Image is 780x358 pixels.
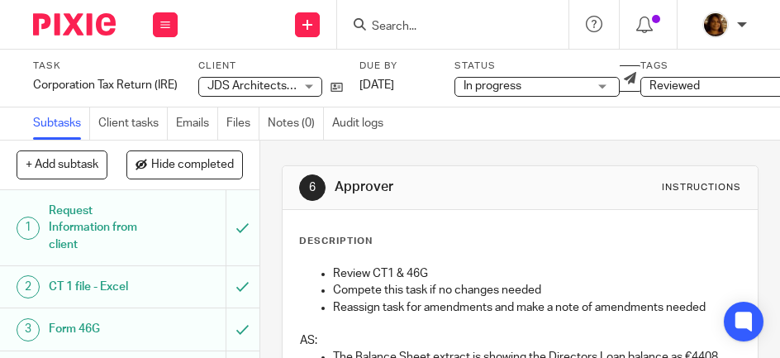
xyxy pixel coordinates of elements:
div: 3 [17,318,40,341]
p: Review CT1 & 46G [333,265,740,282]
p: AS: [300,332,740,349]
h1: CT 1 file - Excel [49,274,155,299]
label: Client [198,60,343,73]
div: Instructions [662,181,741,194]
h1: Approver [335,179,555,196]
div: 2 [17,275,40,298]
a: Emails [176,107,218,140]
a: Audit logs [332,107,392,140]
p: Description [299,235,373,248]
h1: Request Information from client [49,198,155,257]
span: Reviewed [649,80,700,92]
button: + Add subtask [17,150,107,179]
button: Hide completed [126,150,243,179]
span: Hide completed [151,159,234,172]
img: Pixie [33,13,116,36]
label: Due by [359,60,434,73]
input: Search [370,20,519,35]
div: Corporation Tax Return (IRE) [33,77,178,93]
img: Arvinder.jpeg [702,12,729,38]
label: Task [33,60,178,73]
div: 1 [17,217,40,240]
span: [DATE] [359,79,394,91]
a: Files [226,107,259,140]
span: JDS Architects Limited [207,80,328,92]
span: In progress [464,80,521,92]
p: Reassign task for amendments and make a note of amendments needed [333,299,740,316]
a: Notes (0) [268,107,324,140]
a: Client tasks [98,107,168,140]
p: Compete this task if no changes needed [333,282,740,298]
h1: Form 46G [49,317,155,341]
a: Subtasks [33,107,90,140]
label: Status [454,60,620,73]
div: 6 [299,174,326,201]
